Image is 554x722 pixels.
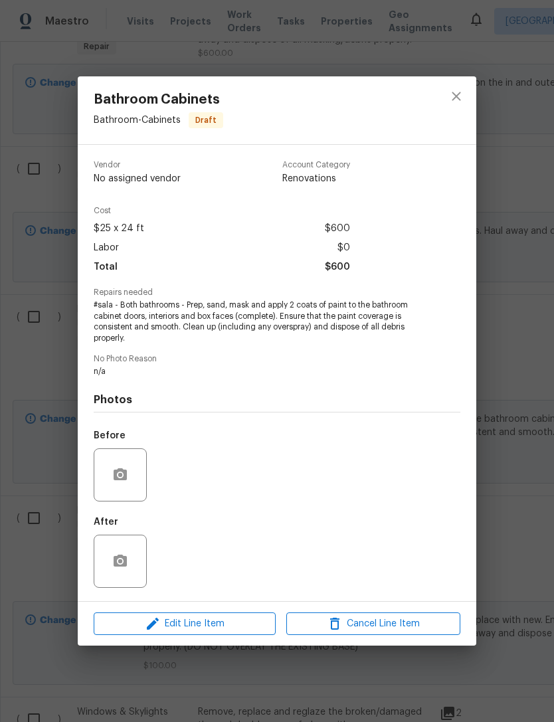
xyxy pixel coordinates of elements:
[290,616,456,632] span: Cancel Line Item
[94,258,118,277] span: Total
[94,300,424,344] span: #sala - Both bathrooms - Prep, sand, mask and apply 2 coats of paint to the bathroom cabinet door...
[94,355,460,363] span: No Photo Reason
[98,616,272,632] span: Edit Line Item
[94,115,181,124] span: Bathroom - Cabinets
[94,238,119,258] span: Labor
[337,238,350,258] span: $0
[190,114,222,127] span: Draft
[94,161,181,169] span: Vendor
[94,517,118,527] h5: After
[94,172,181,185] span: No assigned vendor
[440,80,472,112] button: close
[94,366,424,377] span: n/a
[94,288,460,297] span: Repairs needed
[282,161,350,169] span: Account Category
[94,393,460,406] h4: Photos
[94,219,144,238] span: $25 x 24 ft
[282,172,350,185] span: Renovations
[94,431,126,440] h5: Before
[325,219,350,238] span: $600
[94,92,223,107] span: Bathroom Cabinets
[325,258,350,277] span: $600
[286,612,460,636] button: Cancel Line Item
[94,207,350,215] span: Cost
[94,612,276,636] button: Edit Line Item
